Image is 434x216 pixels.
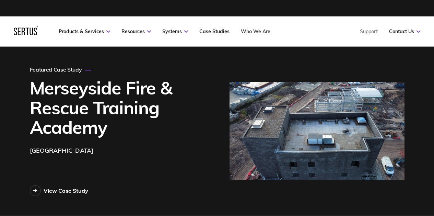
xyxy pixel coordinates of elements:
[30,146,93,156] div: [GEOGRAPHIC_DATA]
[241,28,270,35] a: Who We Are
[199,28,230,35] a: Case Studies
[360,28,378,35] a: Support
[30,66,92,73] div: Featured Case Study
[121,28,151,35] a: Resources
[44,187,88,194] div: View Case Study
[389,28,420,35] a: Contact Us
[162,28,188,35] a: Systems
[59,28,110,35] a: Products & Services
[30,185,88,196] a: View Case Study
[30,78,199,137] h1: Merseyside Fire & Rescue Training Academy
